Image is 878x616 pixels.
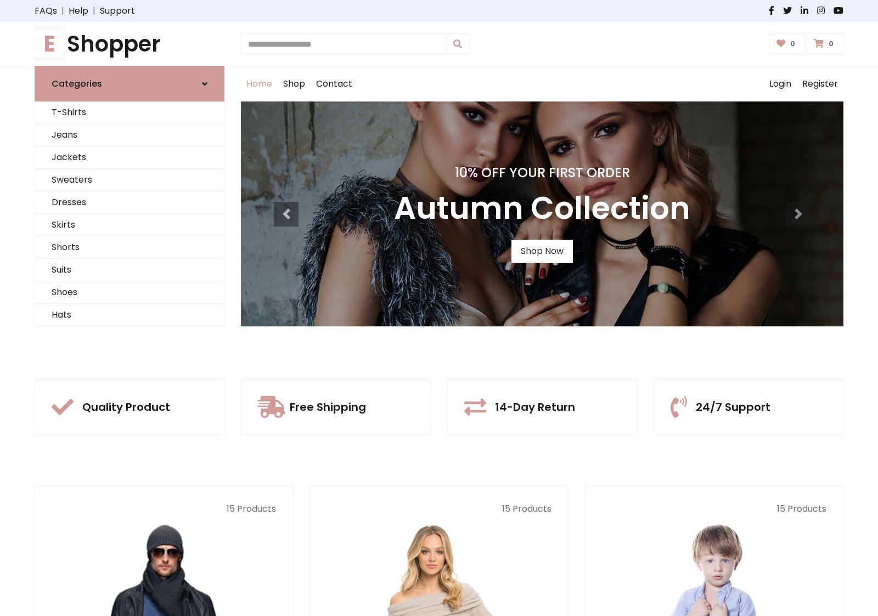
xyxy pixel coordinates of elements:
span: 0 [787,39,798,49]
a: T-Shirts [35,101,224,124]
a: EShopper [35,31,224,57]
p: 15 Products [602,502,826,516]
a: Support [100,4,135,18]
a: Shoes [35,281,224,304]
h5: 24/7 Support [696,400,770,414]
span: | [57,4,69,18]
a: Contact [311,66,358,101]
a: Dresses [35,191,224,214]
span: 0 [826,39,836,49]
a: 0 [769,33,805,54]
h5: Quality Product [82,400,170,414]
h5: 14-Day Return [495,400,575,414]
a: Shop [278,66,311,101]
a: Shorts [35,236,224,259]
p: 15 Products [327,502,551,516]
a: Sweaters [35,169,224,191]
a: FAQs [35,4,57,18]
a: Categories [35,66,224,101]
a: Jackets [35,146,224,169]
a: Help [69,4,88,18]
p: 15 Products [52,502,276,516]
a: Register [797,66,843,101]
a: Shop Now [511,240,573,263]
a: Skirts [35,214,224,236]
span: E [35,28,65,60]
h4: 10% Off Your First Order [394,165,690,181]
a: Jeans [35,124,224,146]
span: | [88,4,100,18]
a: Suits [35,259,224,281]
h5: Free Shipping [290,400,366,414]
a: 0 [807,33,843,54]
a: Hats [35,304,224,326]
h1: Shopper [35,31,224,57]
h3: Autumn Collection [394,190,690,227]
h6: Categories [52,78,102,89]
a: Login [764,66,797,101]
a: Home [241,66,278,101]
